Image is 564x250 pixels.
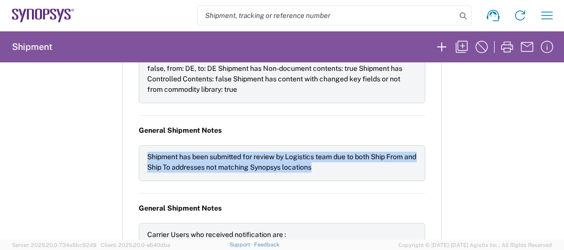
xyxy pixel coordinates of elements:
[101,242,170,248] span: Client: 2025.20.0-e640dba
[147,53,417,95] div: Timestamp: [DATE] 2:16:26 AM (America/Los_Angeles) Shipment is international: false, from: DE, to...
[230,242,255,248] a: Support
[198,6,456,25] input: Shipment, tracking or reference number
[12,242,96,248] span: Server: 2025.20.0-734e5bc92d9
[147,152,417,173] div: Shipment has been submitted for review by Logistics team due to both Ship From and Ship To addres...
[147,230,417,240] div: Carrier Users who received notification are :
[398,241,552,250] span: Copyright © [DATE]-[DATE] Agistix Inc., All Rights Reserved
[139,203,222,214] span: General Shipment Notes
[254,242,280,248] a: Feedback
[139,125,222,136] span: General Shipment Notes
[12,41,52,53] h2: Shipment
